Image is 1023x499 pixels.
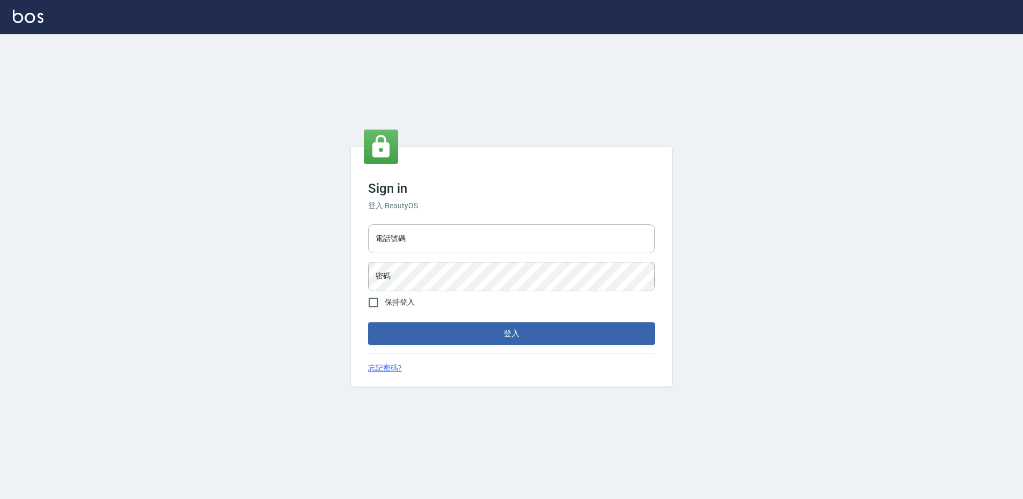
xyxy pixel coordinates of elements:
a: 忘記密碼? [368,362,402,374]
h3: Sign in [368,181,655,196]
span: 保持登入 [385,297,415,308]
h6: 登入 BeautyOS [368,200,655,211]
button: 登入 [368,322,655,345]
img: Logo [13,10,43,23]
